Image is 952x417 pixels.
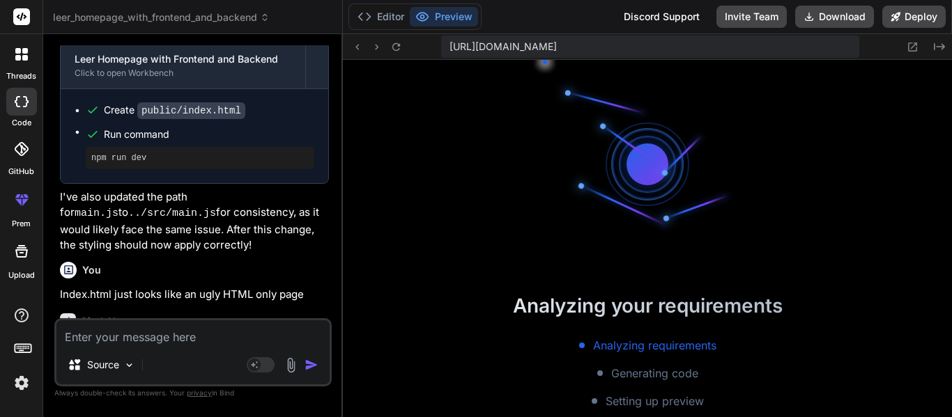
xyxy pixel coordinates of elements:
span: Run command [104,127,314,141]
button: Preview [410,7,478,26]
code: ../src/main.js [128,207,216,219]
pre: npm run dev [91,152,309,164]
img: settings [10,371,33,395]
h6: Bind AI [82,315,116,329]
label: prem [12,218,31,230]
span: privacy [187,388,212,397]
span: [URL][DOMAIN_NAME] [450,40,557,54]
button: Download [795,6,874,28]
h6: You [82,263,101,277]
div: Discord Support [615,6,708,28]
label: Upload [8,269,35,281]
p: Source [87,358,119,372]
p: Index.html just looks like an ugly HTML only page [60,287,329,303]
button: Leer Homepage with Frontend and BackendClick to open Workbench [61,42,305,88]
button: Deploy [882,6,946,28]
p: I've also updated the path for to for consistency, as it would likely face the same issue. After ... [60,189,329,253]
code: public/index.html [137,102,245,119]
span: leer_homepage_with_frontend_and_backend [53,10,270,24]
img: icon [305,358,318,372]
span: Setting up preview [606,393,704,409]
code: main.js [75,207,118,219]
img: Pick Models [123,359,135,371]
label: threads [6,70,36,82]
div: Create [104,103,245,118]
label: code [12,117,31,129]
button: Editor [352,7,410,26]
span: Analyzing requirements [593,337,716,354]
div: Leer Homepage with Frontend and Backend [75,52,291,66]
button: Invite Team [716,6,787,28]
div: Click to open Workbench [75,68,291,79]
p: Always double-check its answers. Your in Bind [54,386,332,400]
h2: Analyzing your requirements [343,291,952,320]
label: GitHub [8,166,34,178]
span: Generating code [611,365,698,381]
img: attachment [283,357,299,373]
